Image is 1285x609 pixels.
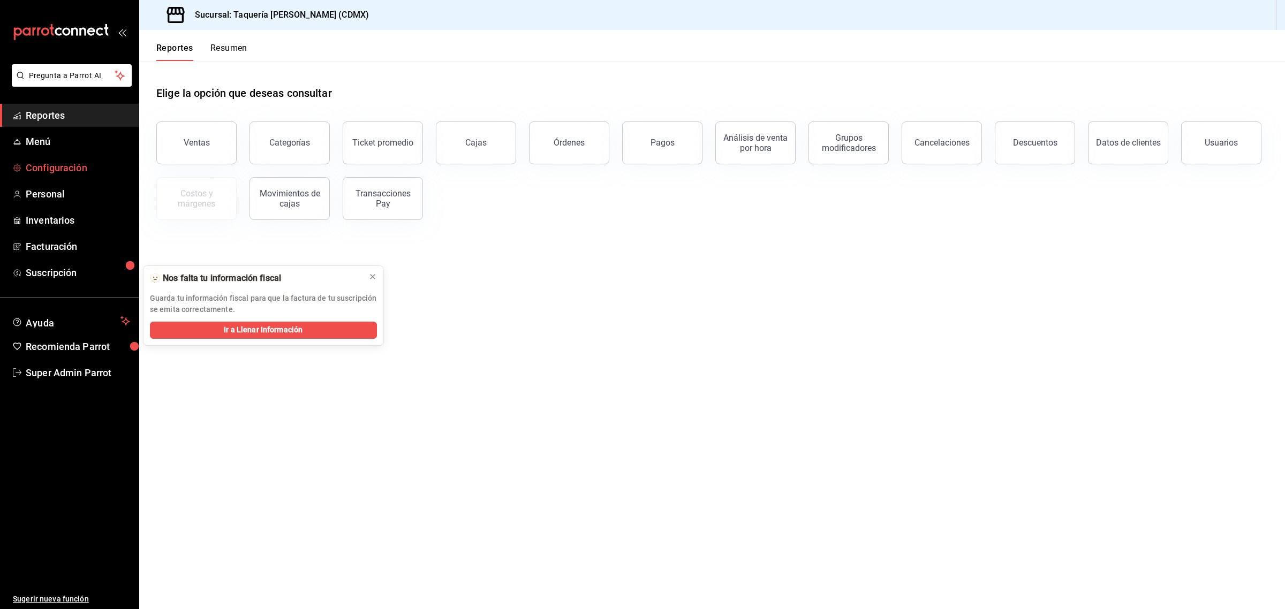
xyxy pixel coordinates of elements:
[815,133,882,153] div: Grupos modificadores
[250,121,330,164] button: Categorías
[184,138,210,148] div: Ventas
[7,78,132,89] a: Pregunta a Parrot AI
[224,324,303,336] span: Ir a Llenar Información
[150,272,360,284] div: 🫥 Nos falta tu información fiscal
[256,188,323,209] div: Movimientos de cajas
[352,138,413,148] div: Ticket promedio
[343,177,423,220] button: Transacciones Pay
[26,161,130,175] span: Configuración
[26,187,130,201] span: Personal
[186,9,369,21] h3: Sucursal: Taquería [PERSON_NAME] (CDMX)
[26,108,130,123] span: Reportes
[26,134,130,149] span: Menú
[465,138,487,148] div: Cajas
[156,177,237,220] button: Contrata inventarios para ver este reporte
[13,593,130,605] span: Sugerir nueva función
[651,138,675,148] div: Pagos
[250,177,330,220] button: Movimientos de cajas
[156,43,193,61] button: Reportes
[1181,121,1261,164] button: Usuarios
[350,188,416,209] div: Transacciones Pay
[1096,138,1161,148] div: Datos de clientes
[29,70,115,81] span: Pregunta a Parrot AI
[436,121,516,164] button: Cajas
[210,43,247,61] button: Resumen
[715,121,796,164] button: Análisis de venta por hora
[808,121,889,164] button: Grupos modificadores
[1088,121,1168,164] button: Datos de clientes
[26,315,116,328] span: Ayuda
[622,121,702,164] button: Pagos
[26,265,130,280] span: Suscripción
[269,138,310,148] div: Categorías
[1013,138,1057,148] div: Descuentos
[163,188,230,209] div: Costos y márgenes
[26,339,130,354] span: Recomienda Parrot
[156,43,247,61] div: navigation tabs
[156,121,237,164] button: Ventas
[343,121,423,164] button: Ticket promedio
[722,133,789,153] div: Análisis de venta por hora
[1205,138,1238,148] div: Usuarios
[26,366,130,380] span: Super Admin Parrot
[26,213,130,227] span: Inventarios
[150,293,377,315] p: Guarda tu información fiscal para que la factura de tu suscripción se emita correctamente.
[156,85,332,101] h1: Elige la opción que deseas consultar
[902,121,982,164] button: Cancelaciones
[554,138,585,148] div: Órdenes
[995,121,1075,164] button: Descuentos
[26,239,130,254] span: Facturación
[12,64,132,87] button: Pregunta a Parrot AI
[529,121,609,164] button: Órdenes
[150,322,377,339] button: Ir a Llenar Información
[118,28,126,36] button: open_drawer_menu
[914,138,970,148] div: Cancelaciones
